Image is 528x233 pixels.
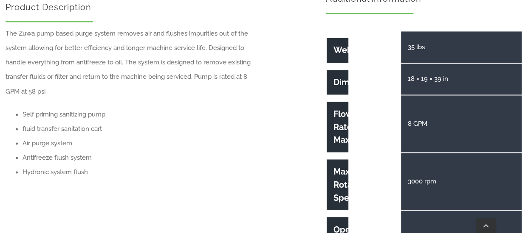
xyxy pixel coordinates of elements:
th: Flow Rate Max [327,102,349,152]
p: The Zuwa pump based purge system removes air and flushes impurities out of the system allowing fo... [6,26,256,98]
th: Maximum Rotational Speed [327,159,349,210]
span: Antifreeze flush system [23,154,92,161]
span: fluid transfer sanitation cart [23,125,102,133]
span: Self priming sanitizing pump [23,111,105,118]
p: 3000 rpm [408,174,508,189]
p: 8 GPM [408,116,508,131]
td: 18 × 19 × 39 in [401,64,522,94]
th: Dimensions [327,70,349,94]
td: 35 lbs [401,31,522,62]
span: Hydronic system flush [23,168,88,176]
th: Weight [327,38,349,62]
span: Air purge system [23,139,72,147]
